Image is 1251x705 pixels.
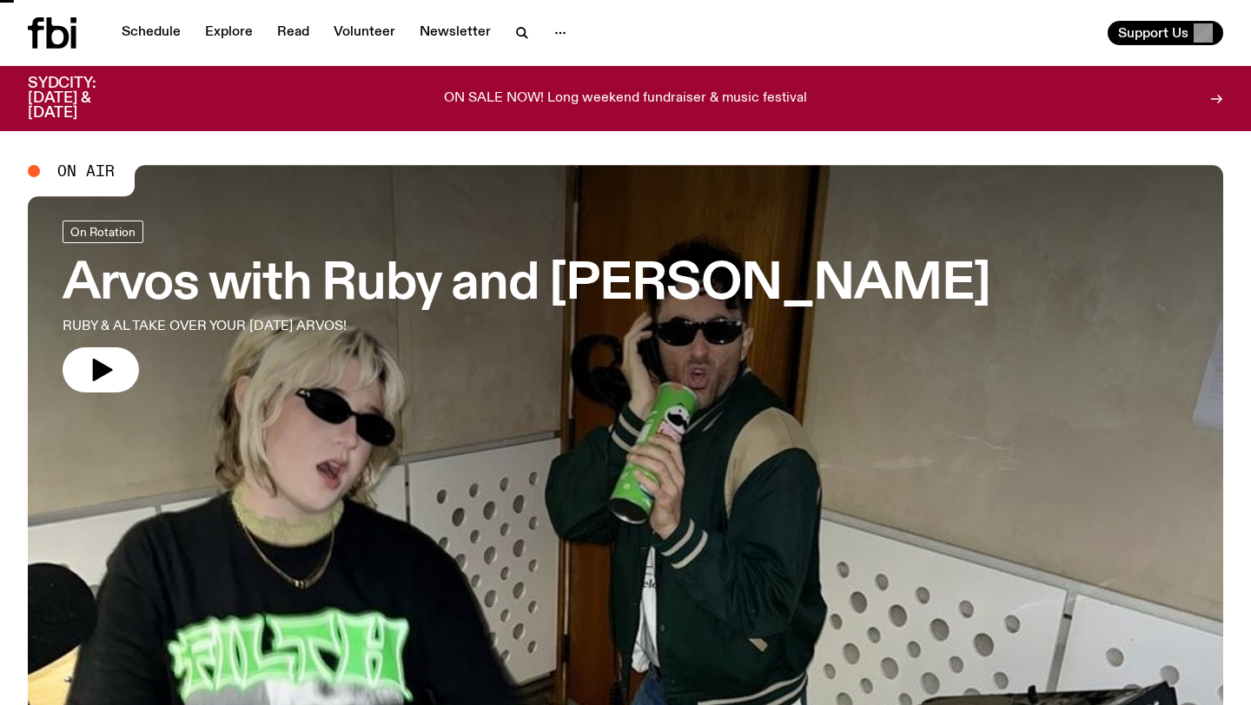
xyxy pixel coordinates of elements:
a: Explore [195,21,263,45]
button: Support Us [1108,21,1223,45]
h3: Arvos with Ruby and [PERSON_NAME] [63,260,990,309]
h3: SYDCITY: [DATE] & [DATE] [28,76,139,121]
span: On Rotation [70,225,136,238]
a: On Rotation [63,221,143,243]
p: RUBY & AL TAKE OVER YOUR [DATE] ARVOS! [63,316,507,337]
a: Read [267,21,320,45]
a: Arvos with Ruby and [PERSON_NAME]RUBY & AL TAKE OVER YOUR [DATE] ARVOS! [63,221,990,392]
a: Schedule [111,21,191,45]
span: Support Us [1118,25,1188,41]
p: ON SALE NOW! Long weekend fundraiser & music festival [444,91,807,107]
a: Newsletter [409,21,501,45]
span: On Air [57,163,115,179]
a: Volunteer [323,21,406,45]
